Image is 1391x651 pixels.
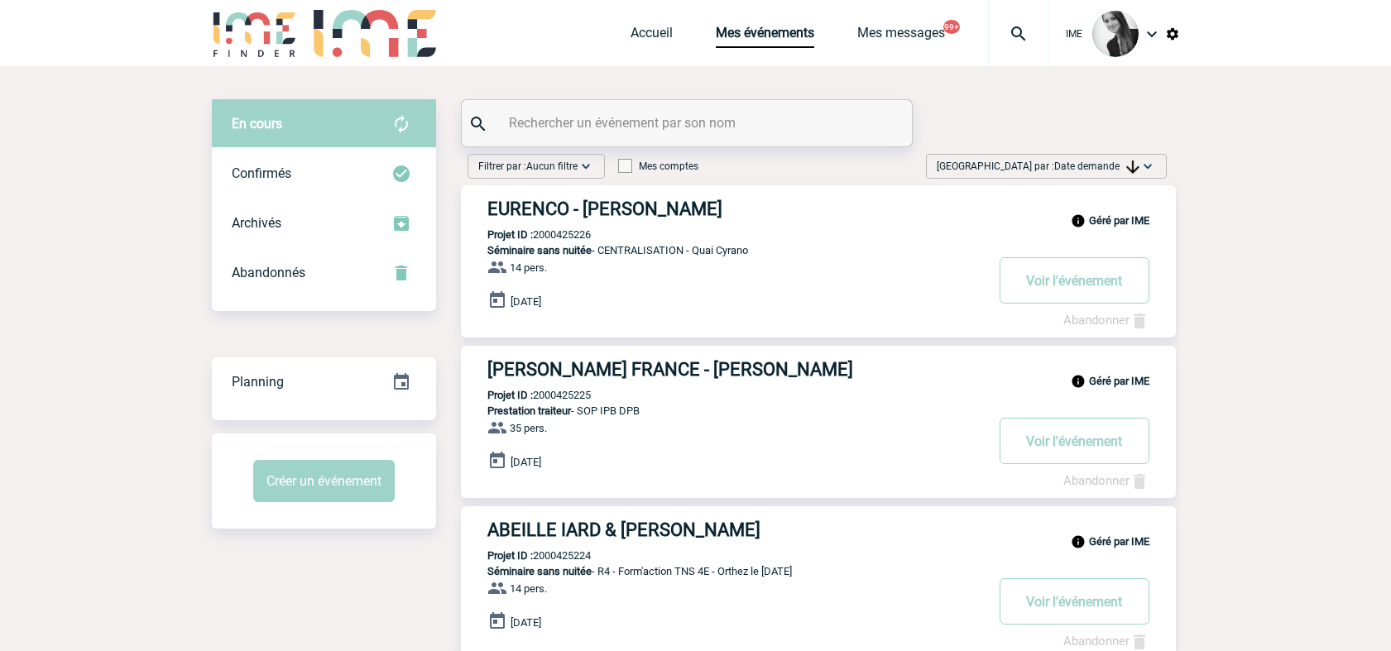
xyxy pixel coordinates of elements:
[1139,158,1156,175] img: baseline_expand_more_white_24dp-b.png
[212,99,436,149] div: Retrouvez ici tous vos évènements avant confirmation
[1089,535,1149,548] b: Géré par IME
[716,25,814,48] a: Mes événements
[578,158,594,175] img: baseline_expand_more_white_24dp-b.png
[212,10,298,57] img: IME-Finder
[1054,160,1139,172] span: Date demande
[857,25,945,48] a: Mes messages
[1063,634,1149,649] a: Abandonner
[618,160,698,172] label: Mes comptes
[487,565,592,577] span: Séminaire sans nuitée
[487,359,984,380] h3: [PERSON_NAME] FRANCE - [PERSON_NAME]
[1000,418,1149,464] button: Voir l'événement
[937,158,1139,175] span: [GEOGRAPHIC_DATA] par :
[212,248,436,298] div: Retrouvez ici tous vos événements annulés
[253,460,395,502] button: Créer un événement
[461,549,591,562] p: 2000425224
[1063,473,1149,488] a: Abandonner
[212,357,436,407] div: Retrouvez ici tous vos événements organisés par date et état d'avancement
[487,519,984,540] h3: ABEILLE IARD & [PERSON_NAME]
[1071,213,1086,228] img: info_black_24dp.svg
[1063,313,1149,328] a: Abandonner
[510,422,547,434] span: 35 pers.
[1066,28,1082,40] span: IME
[212,357,436,405] a: Planning
[510,261,547,274] span: 14 pers.
[232,116,282,132] span: En cours
[461,389,591,401] p: 2000425225
[487,228,533,241] b: Projet ID :
[232,374,284,390] span: Planning
[461,519,1176,540] a: ABEILLE IARD & [PERSON_NAME]
[1071,374,1086,389] img: info_black_24dp.svg
[1071,534,1086,549] img: info_black_24dp.svg
[1126,160,1139,174] img: arrow_downward.png
[487,199,984,219] h3: EURENCO - [PERSON_NAME]
[461,228,591,241] p: 2000425226
[505,111,873,135] input: Rechercher un événement par son nom
[487,404,571,417] span: Prestation traiteur
[232,215,281,231] span: Archivés
[511,616,541,629] span: [DATE]
[487,244,592,256] span: Séminaire sans nuitée
[461,244,984,256] p: - CENTRALISATION - Quai Cyrano
[511,456,541,468] span: [DATE]
[1092,11,1139,57] img: 101050-0.jpg
[1089,214,1149,227] b: Géré par IME
[232,265,305,280] span: Abandonnés
[511,295,541,308] span: [DATE]
[526,160,578,172] span: Aucun filtre
[461,359,1176,380] a: [PERSON_NAME] FRANCE - [PERSON_NAME]
[487,549,533,562] b: Projet ID :
[1000,257,1149,304] button: Voir l'événement
[461,199,1176,219] a: EURENCO - [PERSON_NAME]
[461,565,984,577] p: - R4 - Form'action TNS 4E - Orthez le [DATE]
[461,404,984,417] p: - SOP IPB DPB
[943,20,960,34] button: 99+
[232,165,291,181] span: Confirmés
[212,199,436,248] div: Retrouvez ici tous les événements que vous avez décidé d'archiver
[1089,375,1149,387] b: Géré par IME
[631,25,673,48] a: Accueil
[478,158,578,175] span: Filtrer par :
[510,582,547,595] span: 14 pers.
[487,389,533,401] b: Projet ID :
[1000,578,1149,625] button: Voir l'événement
